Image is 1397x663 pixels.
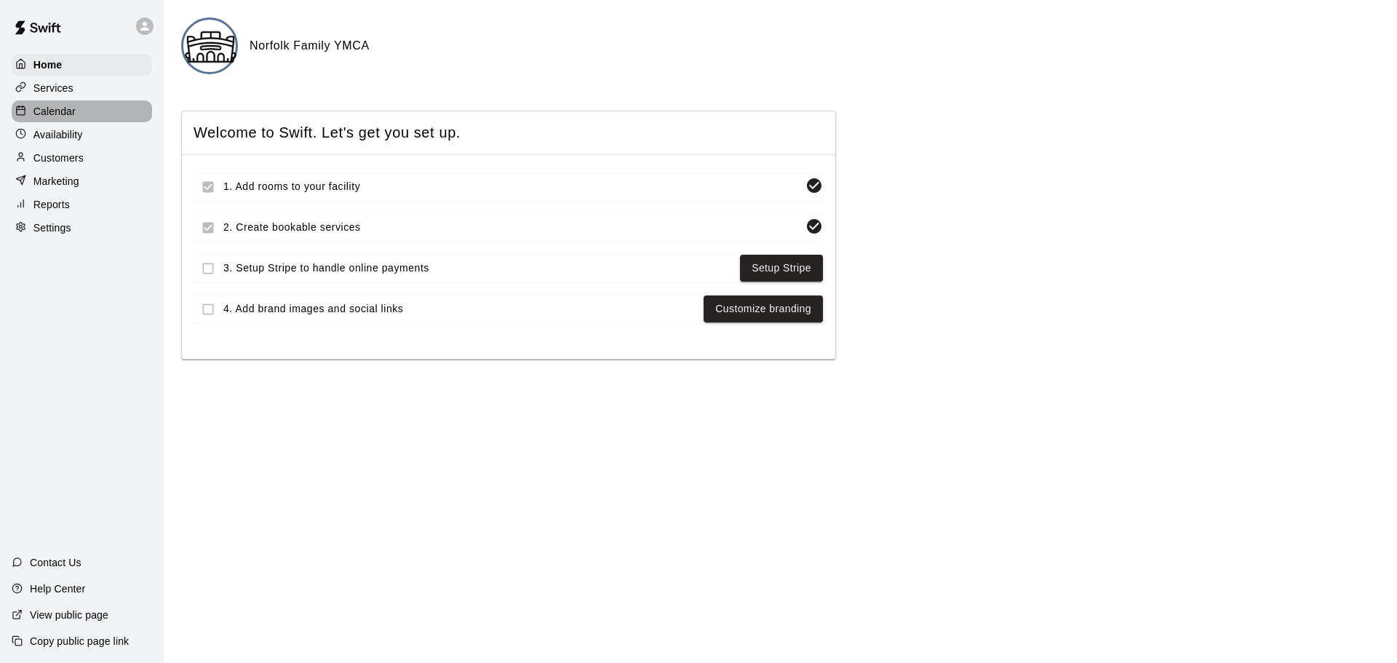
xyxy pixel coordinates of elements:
[12,217,152,239] a: Settings
[33,104,76,119] p: Calendar
[30,634,129,648] p: Copy public page link
[715,300,811,318] a: Customize branding
[33,174,79,188] p: Marketing
[223,220,800,235] span: 2. Create bookable services
[33,151,84,165] p: Customers
[223,179,800,194] span: 1. Add rooms to your facility
[183,20,238,74] img: Norfolk Family YMCA logo
[704,295,823,322] button: Customize branding
[12,124,152,146] a: Availability
[740,255,823,282] button: Setup Stripe
[30,608,108,622] p: View public page
[12,170,152,192] a: Marketing
[223,301,698,317] span: 4. Add brand images and social links
[33,197,70,212] p: Reports
[33,221,71,235] p: Settings
[12,77,152,99] a: Services
[194,123,824,143] span: Welcome to Swift. Let's get you set up.
[12,147,152,169] a: Customers
[33,81,73,95] p: Services
[223,261,734,276] span: 3. Setup Stripe to handle online payments
[12,54,152,76] a: Home
[250,36,370,55] h6: Norfolk Family YMCA
[33,57,63,72] p: Home
[12,100,152,122] a: Calendar
[12,194,152,215] a: Reports
[30,555,81,570] p: Contact Us
[752,259,811,277] a: Setup Stripe
[30,581,85,596] p: Help Center
[33,127,83,142] p: Availability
